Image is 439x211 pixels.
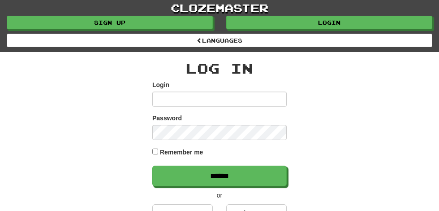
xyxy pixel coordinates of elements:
[152,114,182,123] label: Password
[152,61,287,76] h2: Log In
[152,80,169,89] label: Login
[7,16,213,29] a: Sign up
[226,16,432,29] a: Login
[152,191,287,200] p: or
[160,148,203,157] label: Remember me
[7,34,432,47] a: Languages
